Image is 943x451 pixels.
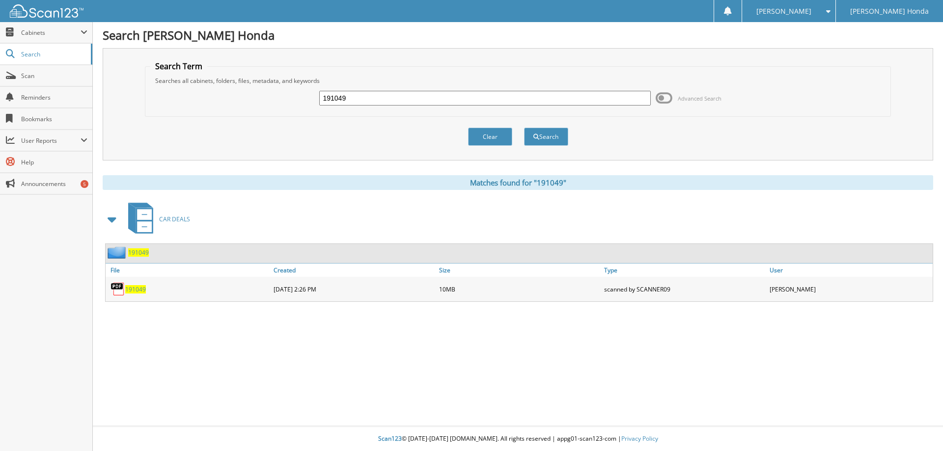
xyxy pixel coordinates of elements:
iframe: Chat Widget [894,404,943,451]
div: Searches all cabinets, folders, files, metadata, and keywords [150,77,886,85]
span: Scan [21,72,87,80]
span: Search [21,50,86,58]
div: scanned by SCANNER09 [602,279,767,299]
legend: Search Term [150,61,207,72]
span: Scan123 [378,434,402,443]
span: Cabinets [21,28,81,37]
div: © [DATE]-[DATE] [DOMAIN_NAME]. All rights reserved | appg01-scan123-com | [93,427,943,451]
div: [DATE] 2:26 PM [271,279,437,299]
span: [PERSON_NAME] Honda [850,8,929,14]
a: 191049 [125,285,146,293]
a: Created [271,264,437,277]
a: Size [437,264,602,277]
button: Clear [468,128,512,146]
a: File [106,264,271,277]
img: scan123-logo-white.svg [10,4,83,18]
span: Announcements [21,180,87,188]
a: Privacy Policy [621,434,658,443]
span: Advanced Search [678,95,721,102]
a: Type [602,264,767,277]
div: 10MB [437,279,602,299]
div: 5 [81,180,88,188]
h1: Search [PERSON_NAME] Honda [103,27,933,43]
div: Matches found for "191049" [103,175,933,190]
span: CAR DEALS [159,215,190,223]
span: Bookmarks [21,115,87,123]
img: PDF.png [111,282,125,296]
span: Reminders [21,93,87,102]
img: folder2.png [108,246,128,259]
span: Help [21,158,87,166]
a: CAR DEALS [122,200,190,239]
a: User [767,264,933,277]
span: [PERSON_NAME] [756,8,811,14]
span: User Reports [21,136,81,145]
button: Search [524,128,568,146]
a: 191049 [128,248,149,257]
div: [PERSON_NAME] [767,279,933,299]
